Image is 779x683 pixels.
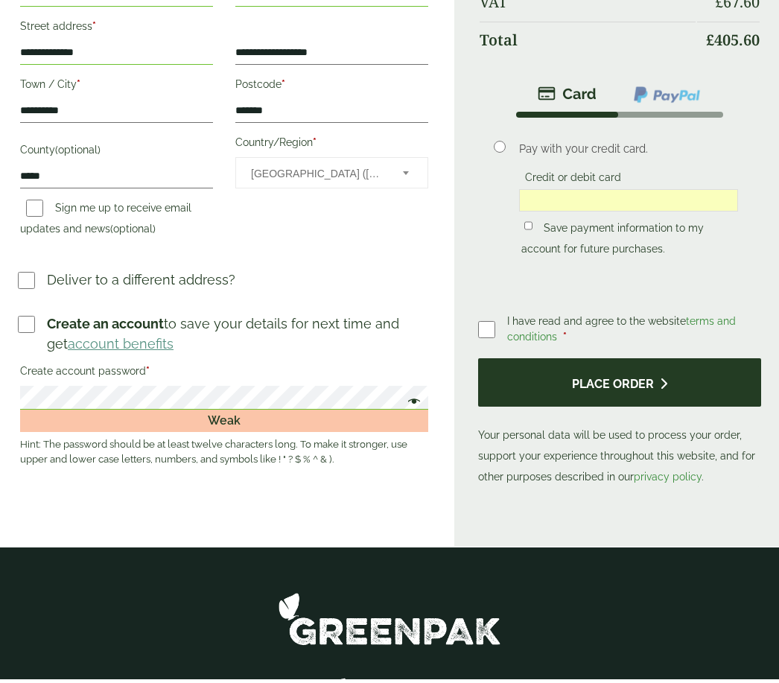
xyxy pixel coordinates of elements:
abbr: required [282,82,285,94]
a: privacy policy [634,474,702,486]
th: Total [480,25,696,62]
span: (optional) [110,226,156,238]
span: I have read and agree to the website [507,319,736,346]
button: Place order [478,362,761,410]
p: Your personal data will be used to process your order, support your experience throughout this we... [478,362,761,491]
label: Save payment information to my account for future purchases. [521,226,704,263]
img: stripe.png [538,89,597,107]
span: £ [706,34,714,54]
a: terms and conditions [507,319,736,346]
input: Sign me up to receive email updates and news(optional) [26,203,43,220]
abbr: required [146,369,150,381]
p: to save your details for next time and get [47,317,430,358]
a: account benefits [68,340,174,355]
label: Credit or debit card [519,175,627,191]
img: GreenPak Supplies [278,596,501,650]
abbr: required [77,82,80,94]
small: Hint: The password should be at least twelve characters long. To make it stronger, use upper and ... [20,441,428,471]
p: Deliver to a different address? [47,273,235,293]
strong: Create an account [47,320,164,335]
span: United Kingdom (UK) [251,162,383,193]
label: Create account password [20,364,428,390]
abbr: required [313,140,317,152]
p: Pay with your credit card. [519,144,738,161]
span: Country/Region [235,161,428,192]
label: Sign me up to receive email updates and news [20,206,191,243]
label: Street address [20,19,213,45]
abbr: required [92,24,96,36]
abbr: required [563,334,567,346]
label: Town / City [20,77,213,103]
label: Postcode [235,77,428,103]
div: Weak [20,413,428,436]
label: County [20,143,213,168]
span: (optional) [55,147,101,159]
iframe: Secure card payment input frame [524,197,734,211]
img: ppcp-gateway.png [632,89,702,108]
label: Country/Region [235,136,428,161]
bdi: 405.60 [706,34,760,54]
